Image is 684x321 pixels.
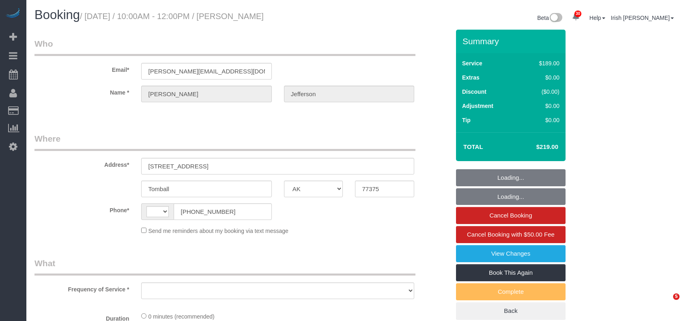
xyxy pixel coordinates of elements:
div: $0.00 [522,102,559,110]
a: View Changes [456,245,566,262]
div: $0.00 [522,73,559,82]
strong: Total [463,143,483,150]
label: Address* [28,158,135,169]
input: City* [141,181,271,197]
small: / [DATE] / 10:00AM - 12:00PM / [PERSON_NAME] [80,12,264,21]
label: Name * [28,86,135,97]
legend: Where [34,133,415,151]
a: Back [456,302,566,319]
a: Book This Again [456,264,566,281]
input: Phone* [174,203,271,220]
label: Adjustment [462,102,493,110]
img: Automaid Logo [5,8,21,19]
iframe: Intercom live chat [656,293,676,313]
label: Extras [462,73,480,82]
label: Email* [28,63,135,74]
h4: $219.00 [512,144,558,151]
span: Cancel Booking with $50.00 Fee [467,231,555,238]
h3: Summary [462,37,561,46]
span: Booking [34,8,80,22]
a: Beta [537,15,562,21]
a: Irish [PERSON_NAME] [611,15,674,21]
label: Discount [462,88,486,96]
a: Cancel Booking with $50.00 Fee [456,226,566,243]
input: Zip Code* [355,181,414,197]
span: 0 minutes (recommended) [148,313,214,320]
legend: Who [34,38,415,56]
label: Service [462,59,482,67]
div: ($0.00) [522,88,559,96]
a: Help [589,15,605,21]
label: Tip [462,116,471,124]
label: Frequency of Service * [28,282,135,293]
label: Phone* [28,203,135,214]
a: Cancel Booking [456,207,566,224]
input: Email* [141,63,271,80]
input: First Name* [141,86,271,102]
input: Last Name* [284,86,414,102]
a: 30 [568,8,584,26]
span: 30 [574,11,581,17]
img: New interface [549,13,562,24]
div: $0.00 [522,116,559,124]
span: 5 [673,293,680,300]
span: Send me reminders about my booking via text message [148,228,288,234]
legend: What [34,257,415,276]
div: $189.00 [522,59,559,67]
